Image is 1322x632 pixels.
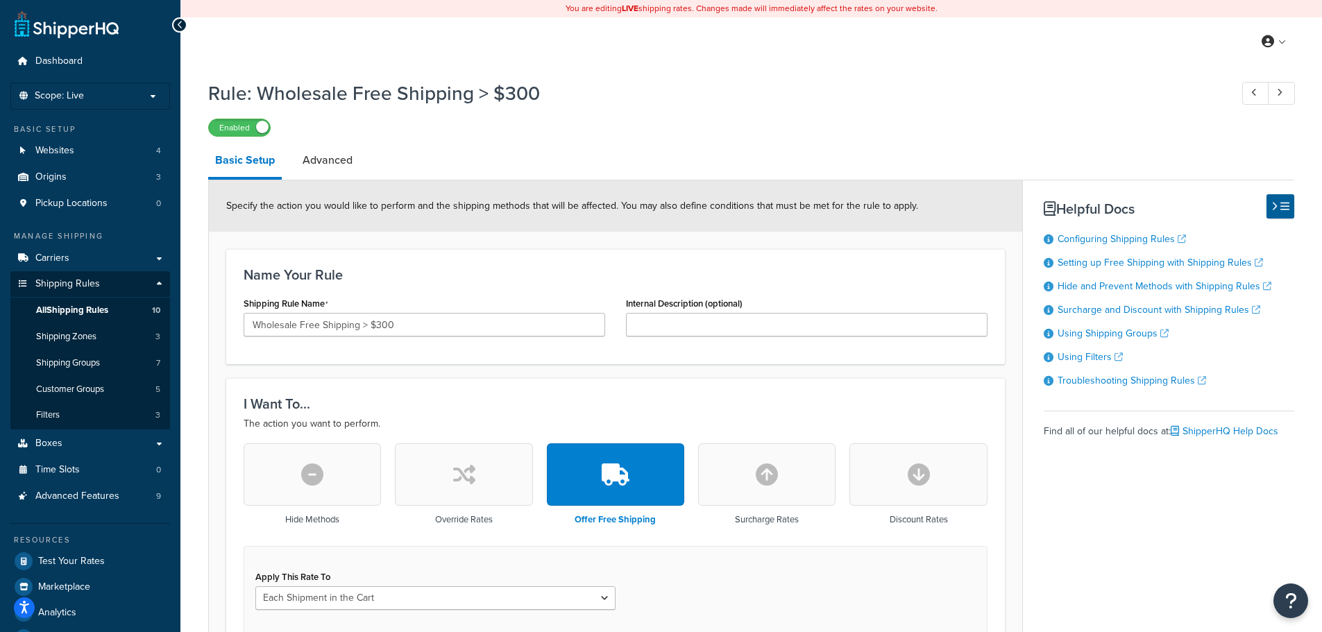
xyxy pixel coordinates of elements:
a: Shipping Groups7 [10,350,170,376]
a: Marketplace [10,574,170,599]
a: Analytics [10,600,170,625]
span: Specify the action you would like to perform and the shipping methods that will be affected. You ... [226,198,918,213]
h3: Surcharge Rates [735,515,799,524]
span: Time Slots [35,464,80,476]
li: Pickup Locations [10,191,170,216]
a: AllShipping Rules10 [10,298,170,323]
span: 0 [156,464,161,476]
li: Filters [10,402,170,428]
li: Time Slots [10,457,170,483]
span: 0 [156,198,161,210]
li: Origins [10,164,170,190]
li: Shipping Zones [10,324,170,350]
a: Boxes [10,431,170,456]
h3: Offer Free Shipping [575,515,656,524]
li: Websites [10,138,170,164]
span: Analytics [38,607,76,619]
span: 5 [155,384,160,395]
a: Test Your Rates [10,549,170,574]
span: Carriers [35,253,69,264]
a: Using Filters [1058,350,1123,364]
a: Advanced [296,144,359,177]
h3: Override Rates [435,515,493,524]
a: Configuring Shipping Rules [1058,232,1186,246]
h3: Helpful Docs [1044,201,1294,216]
p: The action you want to perform. [244,416,988,432]
a: Origins3 [10,164,170,190]
a: ShipperHQ Help Docs [1171,424,1278,438]
span: Shipping Zones [36,331,96,343]
span: 9 [156,490,161,502]
button: Open Resource Center [1273,583,1308,618]
h3: Discount Rates [890,515,948,524]
span: Advanced Features [35,490,119,502]
a: Next Record [1268,82,1295,105]
a: Dashboard [10,49,170,74]
span: 3 [155,331,160,343]
label: Enabled [209,119,270,136]
a: Shipping Rules [10,271,170,297]
span: 3 [155,409,160,421]
span: 3 [156,171,161,183]
a: Advanced Features9 [10,484,170,509]
a: Pickup Locations0 [10,191,170,216]
span: Scope: Live [35,90,84,102]
a: Time Slots0 [10,457,170,483]
a: Using Shipping Groups [1058,326,1169,341]
li: Customer Groups [10,377,170,402]
span: Test Your Rates [38,556,105,567]
a: Hide and Prevent Methods with Shipping Rules [1058,279,1271,293]
a: Basic Setup [208,144,282,180]
span: All Shipping Rules [36,305,108,316]
li: Advanced Features [10,484,170,509]
b: LIVE [622,2,638,15]
h1: Rule: Wholesale Free Shipping > $300 [208,80,1217,107]
div: Find all of our helpful docs at: [1044,411,1294,441]
a: Surcharge and Discount with Shipping Rules [1058,302,1260,317]
span: 10 [152,305,160,316]
h3: Hide Methods [285,515,339,524]
span: Origins [35,171,67,183]
a: Troubleshooting Shipping Rules [1058,373,1206,388]
div: Manage Shipping [10,230,170,242]
button: Hide Help Docs [1266,194,1294,219]
span: Boxes [35,438,62,450]
h3: I Want To... [244,396,988,411]
label: Apply This Rate To [255,572,330,582]
a: Filters3 [10,402,170,428]
div: Basic Setup [10,123,170,135]
span: Filters [36,409,60,421]
li: Shipping Groups [10,350,170,376]
a: Carriers [10,246,170,271]
span: Shipping Rules [35,278,100,290]
span: Shipping Groups [36,357,100,369]
label: Internal Description (optional) [626,298,743,309]
a: Previous Record [1242,82,1269,105]
a: Websites4 [10,138,170,164]
span: Marketplace [38,581,90,593]
div: Resources [10,534,170,546]
a: Customer Groups5 [10,377,170,402]
span: Dashboard [35,55,83,67]
span: Pickup Locations [35,198,108,210]
li: Shipping Rules [10,271,170,429]
span: Customer Groups [36,384,104,395]
span: Websites [35,145,74,157]
span: 4 [156,145,161,157]
a: Setting up Free Shipping with Shipping Rules [1058,255,1263,270]
label: Shipping Rule Name [244,298,328,309]
h3: Name Your Rule [244,267,988,282]
a: Shipping Zones3 [10,324,170,350]
span: 7 [156,357,160,369]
